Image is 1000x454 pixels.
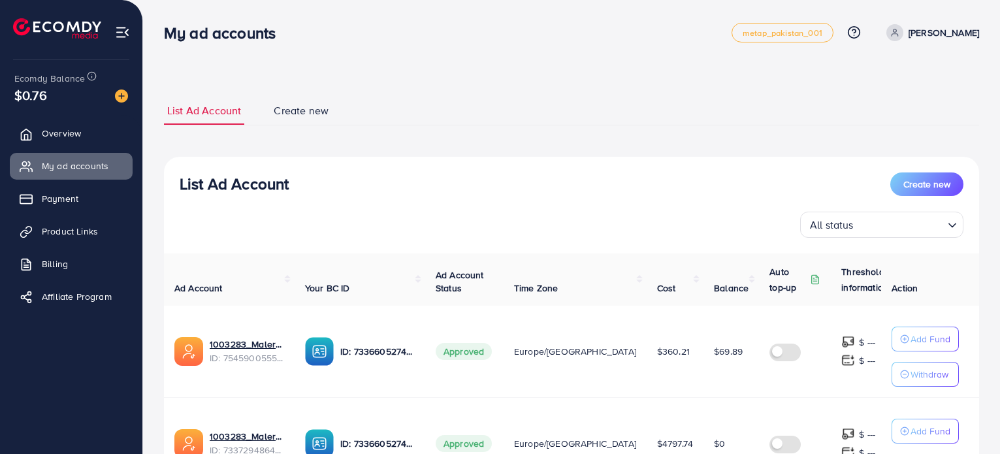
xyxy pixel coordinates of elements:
[859,427,875,442] p: $ ---
[892,362,959,387] button: Withdraw
[841,427,855,441] img: top-up amount
[10,284,133,310] a: Affiliate Program
[514,345,636,358] span: Europe/[GEOGRAPHIC_DATA]
[10,218,133,244] a: Product Links
[859,353,875,368] p: $ ---
[180,174,289,193] h3: List Ad Account
[305,337,334,366] img: ic-ba-acc.ded83a64.svg
[858,213,943,235] input: Search for option
[115,25,130,40] img: menu
[903,178,950,191] span: Create new
[800,212,963,238] div: Search for option
[881,24,979,41] a: [PERSON_NAME]
[911,331,950,347] p: Add Fund
[210,430,284,443] a: 1003283_Malerno_1708347095877
[657,282,676,295] span: Cost
[14,86,47,105] span: $0.76
[714,437,725,450] span: $0
[714,282,749,295] span: Balance
[732,23,833,42] a: metap_pakistan_001
[841,335,855,349] img: top-up amount
[892,282,918,295] span: Action
[42,257,68,270] span: Billing
[340,344,415,359] p: ID: 7336605274432061441
[210,351,284,365] span: ID: 7545900555840094216
[42,159,108,172] span: My ad accounts
[13,18,101,39] img: logo
[859,334,875,350] p: $ ---
[714,345,743,358] span: $69.89
[305,282,350,295] span: Your BC ID
[436,435,492,452] span: Approved
[841,353,855,367] img: top-up amount
[841,264,905,295] p: Threshold information
[657,437,693,450] span: $4797.74
[911,366,948,382] p: Withdraw
[14,72,85,85] span: Ecomdy Balance
[911,423,950,439] p: Add Fund
[174,282,223,295] span: Ad Account
[807,216,856,235] span: All status
[514,282,558,295] span: Time Zone
[42,290,112,303] span: Affiliate Program
[892,327,959,351] button: Add Fund
[164,24,286,42] h3: My ad accounts
[10,120,133,146] a: Overview
[769,264,807,295] p: Auto top-up
[10,186,133,212] a: Payment
[514,437,636,450] span: Europe/[GEOGRAPHIC_DATA]
[42,192,78,205] span: Payment
[174,337,203,366] img: ic-ads-acc.e4c84228.svg
[10,153,133,179] a: My ad accounts
[890,172,963,196] button: Create new
[274,103,329,118] span: Create new
[10,251,133,277] a: Billing
[167,103,241,118] span: List Ad Account
[436,268,484,295] span: Ad Account Status
[436,343,492,360] span: Approved
[909,25,979,41] p: [PERSON_NAME]
[944,395,990,444] iframe: Chat
[210,338,284,351] a: 1003283_Malerno 2_1756917040219
[743,29,822,37] span: metap_pakistan_001
[42,127,81,140] span: Overview
[892,419,959,444] button: Add Fund
[115,89,128,103] img: image
[340,436,415,451] p: ID: 7336605274432061441
[42,225,98,238] span: Product Links
[210,338,284,365] div: <span class='underline'>1003283_Malerno 2_1756917040219</span></br>7545900555840094216
[657,345,690,358] span: $360.21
